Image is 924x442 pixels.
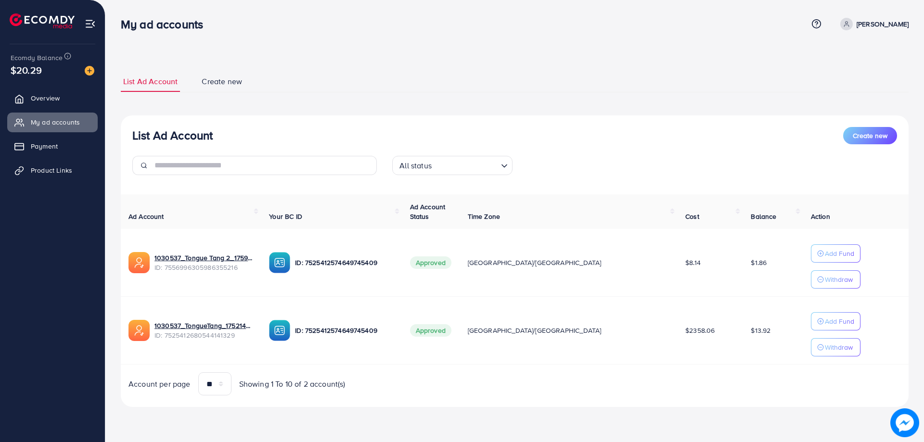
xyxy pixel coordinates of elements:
[811,312,860,330] button: Add Fund
[751,326,770,335] span: $13.92
[685,212,699,221] span: Cost
[468,326,602,335] span: [GEOGRAPHIC_DATA]/[GEOGRAPHIC_DATA]
[239,379,346,390] span: Showing 1 To 10 of 2 account(s)
[128,212,164,221] span: Ad Account
[202,76,242,87] span: Create new
[295,325,394,336] p: ID: 7525412574649745409
[85,18,96,29] img: menu
[269,320,290,341] img: ic-ba-acc.ded83a64.svg
[154,253,254,263] a: 1030537_Tongue Tang 2_1759500341834
[751,212,776,221] span: Balance
[836,18,909,30] a: [PERSON_NAME]
[825,316,854,327] p: Add Fund
[121,17,211,31] h3: My ad accounts
[31,117,80,127] span: My ad accounts
[154,253,254,273] div: <span class='underline'>1030537_Tongue Tang 2_1759500341834</span></br>7556996305986355216
[154,321,254,341] div: <span class='underline'>1030537_TongueTang_1752146687547</span></br>7525412680544141329
[811,244,860,263] button: Add Fund
[154,321,254,330] a: 1030537_TongueTang_1752146687547
[154,330,254,340] span: ID: 7525412680544141329
[11,53,63,63] span: Ecomdy Balance
[468,212,500,221] span: Time Zone
[811,338,860,356] button: Withdraw
[7,137,98,156] a: Payment
[825,341,853,353] p: Withdraw
[685,258,701,267] span: $8.14
[843,127,897,144] button: Create new
[751,258,767,267] span: $1.86
[269,212,302,221] span: Your BC ID
[128,379,191,390] span: Account per page
[890,408,919,437] img: image
[435,157,497,173] input: Search for option
[685,326,715,335] span: $2358.06
[825,248,854,259] p: Add Fund
[154,263,254,272] span: ID: 7556996305986355216
[123,76,178,87] span: List Ad Account
[269,252,290,273] img: ic-ba-acc.ded83a64.svg
[10,13,75,28] img: logo
[857,18,909,30] p: [PERSON_NAME]
[11,63,42,77] span: $20.29
[392,156,513,175] div: Search for option
[85,66,94,76] img: image
[128,320,150,341] img: ic-ads-acc.e4c84228.svg
[853,131,887,140] span: Create new
[468,258,602,267] span: [GEOGRAPHIC_DATA]/[GEOGRAPHIC_DATA]
[7,161,98,180] a: Product Links
[132,128,213,142] h3: List Ad Account
[811,212,830,221] span: Action
[398,159,434,173] span: All status
[410,202,446,221] span: Ad Account Status
[7,113,98,132] a: My ad accounts
[128,252,150,273] img: ic-ads-acc.e4c84228.svg
[31,165,72,175] span: Product Links
[410,324,451,337] span: Approved
[825,274,853,285] p: Withdraw
[295,257,394,268] p: ID: 7525412574649745409
[410,256,451,269] span: Approved
[31,93,60,103] span: Overview
[811,270,860,289] button: Withdraw
[7,88,98,108] a: Overview
[31,141,58,151] span: Payment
